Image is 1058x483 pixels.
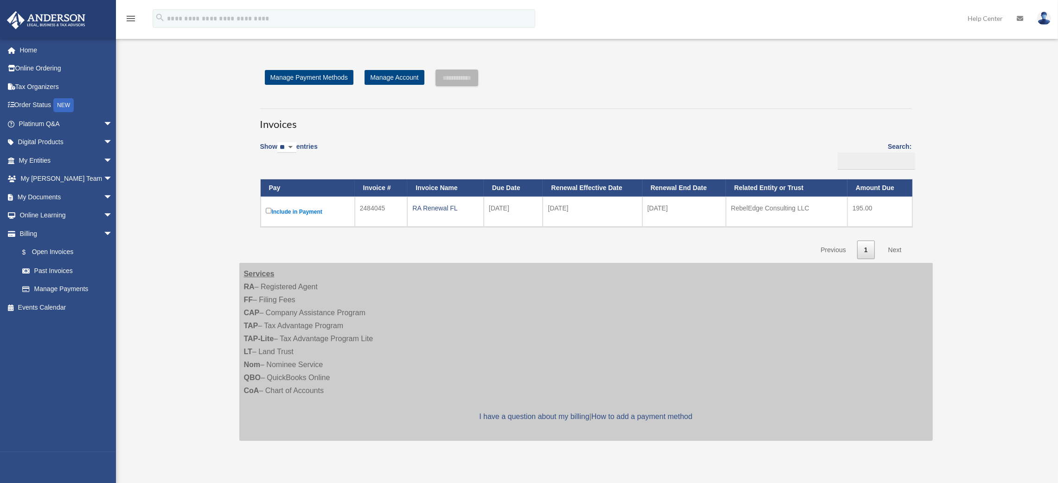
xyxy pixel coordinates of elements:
[847,197,912,227] td: 195.00
[103,133,122,152] span: arrow_drop_down
[244,322,258,330] strong: TAP
[881,241,909,260] a: Next
[266,206,350,217] label: Include in Payment
[6,133,127,152] a: Digital Productsarrow_drop_down
[6,96,127,115] a: Order StatusNEW
[6,41,127,59] a: Home
[642,179,726,197] th: Renewal End Date: activate to sort column ascending
[13,243,117,262] a: $Open Invoices
[642,197,726,227] td: [DATE]
[244,296,253,304] strong: FF
[53,98,74,112] div: NEW
[6,151,127,170] a: My Entitiesarrow_drop_down
[103,170,122,189] span: arrow_drop_down
[265,70,353,85] a: Manage Payment Methods
[6,188,127,206] a: My Documentsarrow_drop_down
[726,179,847,197] th: Related Entity or Trust: activate to sort column ascending
[407,179,483,197] th: Invoice Name: activate to sort column ascending
[244,374,261,381] strong: QBO
[103,224,122,243] span: arrow_drop_down
[244,283,255,291] strong: RA
[6,77,127,96] a: Tax Organizers
[266,208,272,214] input: Include in Payment
[591,413,693,420] a: How to add a payment method
[103,151,122,170] span: arrow_drop_down
[244,361,261,369] strong: Nom
[244,387,259,394] strong: CoA
[1037,12,1051,25] img: User Pic
[6,114,127,133] a: Platinum Q&Aarrow_drop_down
[125,13,136,24] i: menu
[6,59,127,78] a: Online Ordering
[103,188,122,207] span: arrow_drop_down
[155,13,165,23] i: search
[543,197,642,227] td: [DATE]
[355,179,408,197] th: Invoice #: activate to sort column ascending
[834,141,912,170] label: Search:
[13,280,122,299] a: Manage Payments
[261,179,355,197] th: Pay: activate to sort column descending
[13,261,122,280] a: Past Invoices
[847,179,912,197] th: Amount Due: activate to sort column ascending
[260,108,912,132] h3: Invoices
[125,16,136,24] a: menu
[6,206,127,225] a: Online Learningarrow_drop_down
[244,335,274,343] strong: TAP-Lite
[6,224,122,243] a: Billingarrow_drop_down
[244,309,260,317] strong: CAP
[479,413,589,420] a: I have a question about my billing
[484,179,543,197] th: Due Date: activate to sort column ascending
[27,247,32,258] span: $
[814,241,853,260] a: Previous
[260,141,318,162] label: Show entries
[355,197,408,227] td: 2484045
[484,197,543,227] td: [DATE]
[838,153,915,170] input: Search:
[726,197,847,227] td: RebelEdge Consulting LLC
[543,179,642,197] th: Renewal Effective Date: activate to sort column ascending
[244,348,252,356] strong: LT
[103,206,122,225] span: arrow_drop_down
[6,170,127,188] a: My [PERSON_NAME] Teamarrow_drop_down
[4,11,88,29] img: Anderson Advisors Platinum Portal
[365,70,424,85] a: Manage Account
[103,114,122,133] span: arrow_drop_down
[277,142,296,153] select: Showentries
[244,410,928,423] p: |
[6,298,127,317] a: Events Calendar
[412,202,478,215] div: RA Renewal FL
[244,270,275,278] strong: Services
[239,263,933,441] div: – Registered Agent – Filing Fees – Company Assistance Program – Tax Advantage Program – Tax Advan...
[857,241,875,260] a: 1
